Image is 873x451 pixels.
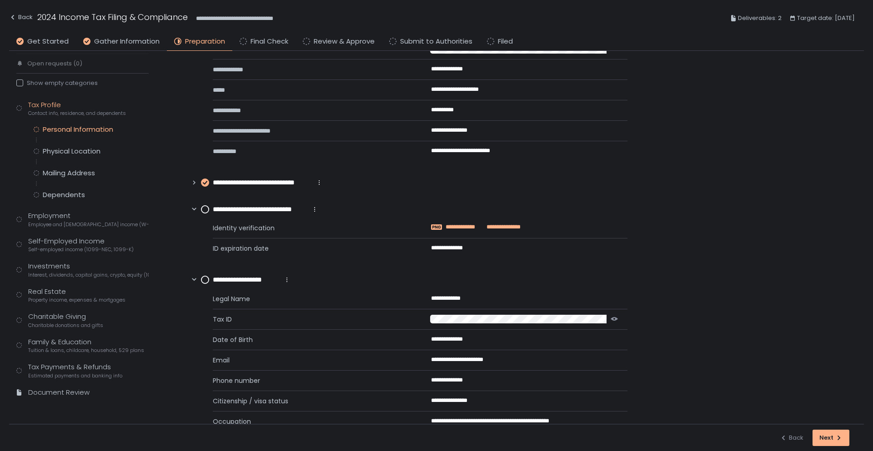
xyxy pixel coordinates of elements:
span: Email [213,356,409,365]
div: Personal Information [43,125,113,134]
div: Self-Employed Income [28,236,134,253]
div: Back [9,12,33,23]
button: Next [813,430,849,446]
span: Identity verification [213,223,409,233]
div: Mailing Address [43,169,95,178]
div: Tax Payments & Refunds [28,362,122,379]
span: Review & Approve [314,36,375,47]
span: Phone number [213,376,409,385]
span: Occupation [213,417,409,426]
span: Submit to Authorities [400,36,472,47]
span: Preparation [185,36,225,47]
span: Get Started [27,36,69,47]
div: Dependents [43,190,85,199]
span: ID expiration date [213,244,409,253]
span: Filed [498,36,513,47]
span: Self-employed income (1099-NEC, 1099-K) [28,246,134,253]
span: Final Check [251,36,288,47]
span: Property income, expenses & mortgages [28,297,125,303]
span: Deliverables: 2 [738,13,782,24]
span: Open requests (0) [27,59,82,68]
span: Target date: [DATE] [797,13,855,24]
div: Family & Education [28,337,144,354]
span: Contact info, residence, and dependents [28,110,126,117]
div: Back [780,434,803,442]
span: Citizenship / visa status [213,396,409,406]
span: Gather Information [94,36,160,47]
div: Document Review [28,387,90,398]
h1: 2024 Income Tax Filing & Compliance [37,11,188,23]
div: Investments [28,261,149,278]
span: Legal Name [213,294,409,303]
div: Tax Profile [28,100,126,117]
span: Tax ID [213,315,408,324]
span: Charitable donations and gifts [28,322,103,329]
div: Charitable Giving [28,312,103,329]
div: Physical Location [43,147,100,156]
button: Back [9,11,33,26]
button: Back [780,430,803,446]
div: Employment [28,211,149,228]
span: Employee and [DEMOGRAPHIC_DATA] income (W-2s) [28,221,149,228]
span: Tuition & loans, childcare, household, 529 plans [28,347,144,354]
div: Real Estate [28,287,125,304]
span: Interest, dividends, capital gains, crypto, equity (1099s, K-1s) [28,272,149,278]
span: Date of Birth [213,335,409,344]
div: Next [819,434,843,442]
span: Estimated payments and banking info [28,372,122,379]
